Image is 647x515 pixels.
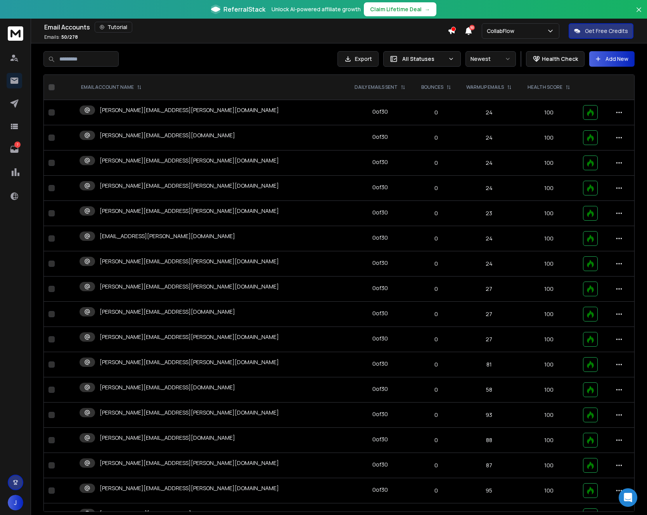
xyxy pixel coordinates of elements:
p: 0 [418,411,454,419]
p: 7 [14,142,21,148]
p: 0 [418,461,454,469]
td: 100 [520,352,578,377]
p: 0 [418,335,454,343]
p: BOUNCES [421,84,443,90]
td: 100 [520,403,578,428]
td: 100 [520,327,578,352]
p: 0 [418,260,454,268]
p: HEALTH SCORE [528,84,562,90]
div: 0 of 30 [372,385,388,393]
td: 87 [458,453,520,478]
div: EMAIL ACCOUNT NAME [81,84,142,90]
p: Get Free Credits [585,27,628,35]
div: 0 of 30 [372,360,388,368]
td: 24 [458,226,520,251]
td: 24 [458,251,520,277]
td: 27 [458,277,520,302]
p: 0 [418,285,454,293]
button: Claim Lifetime Deal→ [364,2,436,16]
p: [PERSON_NAME][EMAIL_ADDRESS][PERSON_NAME][DOMAIN_NAME] [100,409,279,416]
td: 100 [520,428,578,453]
td: 27 [458,327,520,352]
td: 100 [520,150,578,176]
td: 95 [458,478,520,503]
div: 0 of 30 [372,309,388,317]
td: 100 [520,302,578,327]
p: 0 [418,134,454,142]
p: [PERSON_NAME][EMAIL_ADDRESS][PERSON_NAME][DOMAIN_NAME] [100,106,279,114]
p: All Statuses [402,55,445,63]
td: 23 [458,201,520,226]
div: 0 of 30 [372,461,388,468]
span: → [425,5,430,13]
td: 100 [520,277,578,302]
div: 0 of 30 [372,335,388,342]
p: Unlock AI-powered affiliate growth [272,5,361,13]
div: 0 of 30 [372,259,388,267]
p: 0 [418,361,454,368]
button: Health Check [526,51,585,67]
td: 100 [520,377,578,403]
div: 0 of 30 [372,133,388,141]
td: 100 [520,176,578,201]
td: 81 [458,352,520,377]
p: [PERSON_NAME][EMAIL_ADDRESS][PERSON_NAME][DOMAIN_NAME] [100,157,279,164]
div: 0 of 30 [372,234,388,242]
td: 24 [458,125,520,150]
a: 7 [7,142,22,157]
td: 24 [458,150,520,176]
p: Emails : [44,34,78,40]
p: 0 [418,310,454,318]
td: 100 [520,251,578,277]
td: 100 [520,226,578,251]
p: [PERSON_NAME][EMAIL_ADDRESS][PERSON_NAME][DOMAIN_NAME] [100,484,279,492]
td: 100 [520,100,578,125]
button: Get Free Credits [569,23,633,39]
p: [PERSON_NAME][EMAIL_ADDRESS][PERSON_NAME][DOMAIN_NAME] [100,182,279,190]
p: [EMAIL_ADDRESS][PERSON_NAME][DOMAIN_NAME] [100,232,235,240]
div: 0 of 30 [372,410,388,418]
p: 0 [418,386,454,394]
div: 0 of 30 [372,209,388,216]
td: 100 [520,201,578,226]
td: 58 [458,377,520,403]
div: Open Intercom Messenger [619,488,637,507]
button: J [8,495,23,510]
div: 0 of 30 [372,436,388,443]
p: [PERSON_NAME][EMAIL_ADDRESS][DOMAIN_NAME] [100,384,235,391]
span: 50 / 278 [61,34,78,40]
p: [PERSON_NAME][EMAIL_ADDRESS][PERSON_NAME][DOMAIN_NAME] [100,207,279,215]
button: Tutorial [95,22,132,33]
td: 24 [458,176,520,201]
p: [PERSON_NAME][EMAIL_ADDRESS][PERSON_NAME][DOMAIN_NAME] [100,283,279,290]
p: [PERSON_NAME][EMAIL_ADDRESS][PERSON_NAME][DOMAIN_NAME] [100,459,279,467]
p: 0 [418,109,454,116]
div: 0 of 30 [372,158,388,166]
p: WARMUP EMAILS [466,84,504,90]
button: Export [337,51,379,67]
p: DAILY EMAILS SENT [355,84,398,90]
button: Newest [465,51,516,67]
p: Health Check [542,55,578,63]
p: [PERSON_NAME][EMAIL_ADDRESS][PERSON_NAME][DOMAIN_NAME] [100,257,279,265]
p: [PERSON_NAME][EMAIL_ADDRESS][PERSON_NAME][DOMAIN_NAME] [100,358,279,366]
p: [PERSON_NAME][EMAIL_ADDRESS][DOMAIN_NAME] [100,131,235,139]
td: 100 [520,125,578,150]
p: [PERSON_NAME][EMAIL_ADDRESS][DOMAIN_NAME] [100,434,235,442]
div: 0 of 30 [372,108,388,116]
p: 0 [418,159,454,167]
td: 100 [520,478,578,503]
p: [PERSON_NAME][EMAIL_ADDRESS][DOMAIN_NAME] [100,308,235,316]
p: 0 [418,487,454,494]
div: 0 of 30 [372,183,388,191]
p: CollabFlow [487,27,517,35]
div: Email Accounts [44,22,448,33]
button: Close banner [634,5,644,23]
p: 0 [418,209,454,217]
p: 0 [418,184,454,192]
p: [PERSON_NAME][EMAIL_ADDRESS][PERSON_NAME][DOMAIN_NAME] [100,333,279,341]
td: 100 [520,453,578,478]
div: 0 of 30 [372,486,388,494]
